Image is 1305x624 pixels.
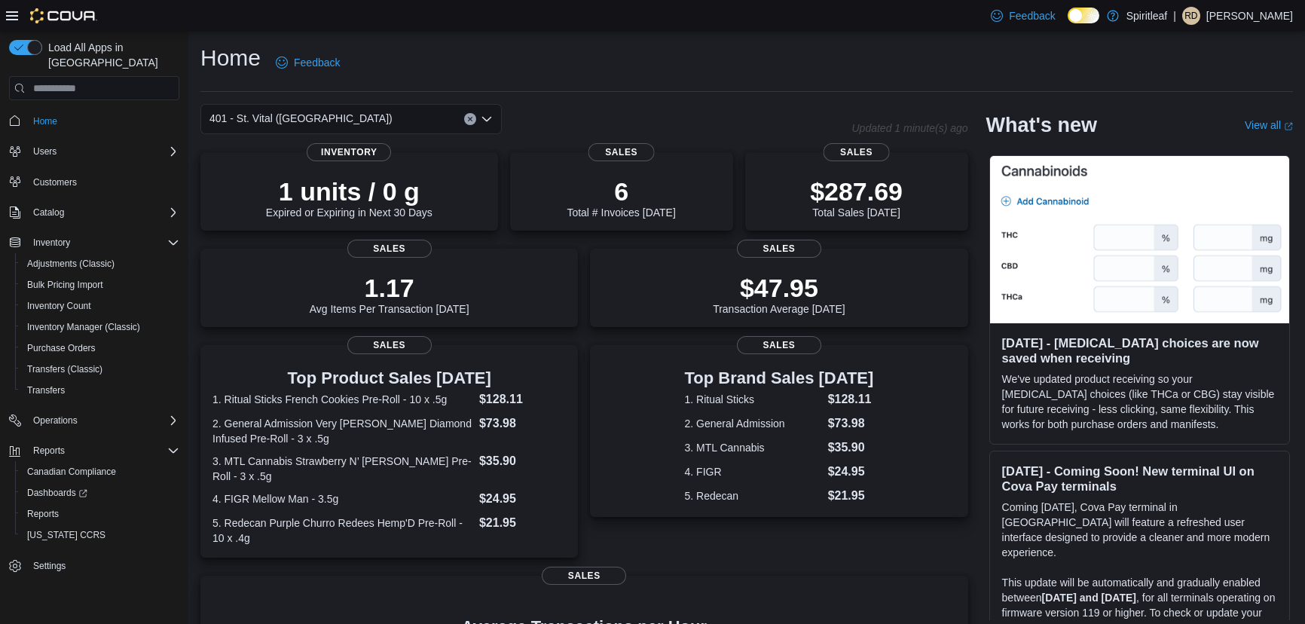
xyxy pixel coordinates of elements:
a: Dashboards [21,484,93,502]
a: Canadian Compliance [21,463,122,481]
button: Purchase Orders [15,338,185,359]
span: Feedback [294,55,340,70]
dd: $35.90 [479,452,566,470]
span: Inventory Manager (Classic) [27,321,140,333]
span: Sales [823,143,890,161]
p: Coming [DATE], Cova Pay terminal in [GEOGRAPHIC_DATA] will feature a refreshed user interface des... [1002,500,1277,560]
span: Bulk Pricing Import [27,279,103,291]
span: Operations [33,414,78,427]
p: 6 [567,176,675,206]
span: Reports [27,508,59,520]
span: Adjustments (Classic) [27,258,115,270]
div: Total # Invoices [DATE] [567,176,675,219]
a: Feedback [985,1,1061,31]
h1: Home [200,43,261,73]
span: Sales [347,240,432,258]
a: Inventory Count [21,297,97,315]
span: Transfers [27,384,65,396]
button: Canadian Compliance [15,461,185,482]
button: Reports [15,503,185,525]
button: Home [3,109,185,131]
dd: $24.95 [479,490,566,508]
span: Load All Apps in [GEOGRAPHIC_DATA] [42,40,179,70]
button: Catalog [3,202,185,223]
dt: 3. MTL Cannabis [685,440,822,455]
h3: Top Brand Sales [DATE] [685,369,874,387]
span: 401 - St. Vital ([GEOGRAPHIC_DATA]) [209,109,393,127]
span: Dark Mode [1068,23,1068,24]
span: Inventory [27,234,179,252]
span: Inventory Count [21,297,179,315]
span: Home [27,111,179,130]
dd: $73.98 [479,414,566,433]
a: Adjustments (Classic) [21,255,121,273]
a: Reports [21,505,65,523]
button: Reports [3,440,185,461]
h3: [DATE] - [MEDICAL_DATA] choices are now saved when receiving [1002,335,1277,366]
p: 1.17 [310,273,469,303]
span: Sales [737,336,821,354]
button: Operations [3,410,185,431]
button: Bulk Pricing Import [15,274,185,295]
span: Home [33,115,57,127]
a: Dashboards [15,482,185,503]
span: Inventory [307,143,391,161]
span: Washington CCRS [21,526,179,544]
a: Feedback [270,47,346,78]
img: Cova [30,8,97,23]
h2: What's new [986,113,1097,137]
span: Canadian Compliance [21,463,179,481]
dt: 1. Ritual Sticks French Cookies Pre-Roll - 10 x .5g [212,392,473,407]
button: Transfers [15,380,185,401]
span: Users [33,145,57,158]
span: Catalog [27,203,179,222]
a: Purchase Orders [21,339,102,357]
div: Ravi D [1182,7,1200,25]
span: Reports [27,442,179,460]
span: Adjustments (Classic) [21,255,179,273]
div: Expired or Expiring in Next 30 Days [266,176,432,219]
dd: $24.95 [828,463,874,481]
dd: $128.11 [828,390,874,408]
dd: $128.11 [479,390,566,408]
span: Customers [27,173,179,191]
span: Feedback [1009,8,1055,23]
h3: [DATE] - Coming Soon! New terminal UI on Cova Pay terminals [1002,463,1277,494]
a: Settings [27,557,72,575]
span: Dashboards [21,484,179,502]
a: Transfers (Classic) [21,360,108,378]
span: Transfers [21,381,179,399]
span: RD [1184,7,1197,25]
span: Sales [737,240,821,258]
nav: Complex example [9,103,179,616]
p: | [1173,7,1176,25]
button: Inventory [27,234,76,252]
span: Operations [27,411,179,430]
button: Catalog [27,203,70,222]
dt: 4. FIGR [685,464,822,479]
button: Settings [3,555,185,577]
button: Inventory [3,232,185,253]
a: Bulk Pricing Import [21,276,109,294]
dt: 1. Ritual Sticks [685,392,822,407]
span: Transfers (Classic) [27,363,102,375]
a: Home [27,112,63,130]
span: Catalog [33,206,64,219]
p: $47.95 [713,273,845,303]
a: View allExternal link [1245,119,1293,131]
a: [US_STATE] CCRS [21,526,112,544]
button: Users [27,142,63,161]
button: Clear input [464,113,476,125]
span: Sales [542,567,626,585]
p: $287.69 [810,176,903,206]
span: Settings [33,560,66,572]
p: 1 units / 0 g [266,176,432,206]
span: Sales [588,143,655,161]
a: Customers [27,173,83,191]
button: Adjustments (Classic) [15,253,185,274]
span: Users [27,142,179,161]
span: Purchase Orders [21,339,179,357]
span: Settings [27,556,179,575]
span: Inventory [33,237,70,249]
button: Reports [27,442,71,460]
